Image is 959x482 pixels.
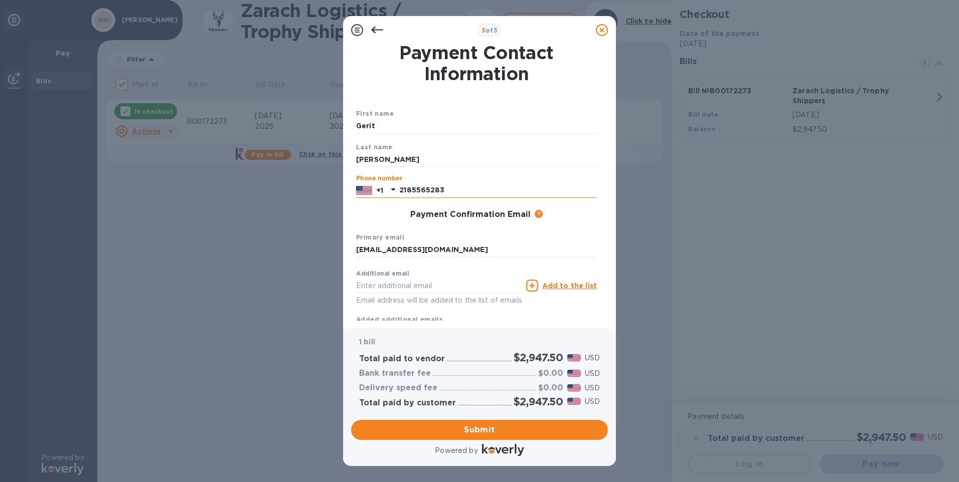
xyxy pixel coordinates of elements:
[359,338,375,346] b: 1 bill
[356,42,597,84] h1: Payment Contact Information
[359,369,431,378] h3: Bank transfer fee
[538,383,563,393] h3: $0.00
[514,395,563,408] h2: $2,947.50
[359,398,456,408] h3: Total paid by customer
[356,295,522,306] p: Email address will be added to the list of emails
[359,354,445,364] h3: Total paid to vendor
[399,183,597,198] input: Enter your phone number
[376,185,383,195] p: +1
[359,424,600,436] span: Submit
[410,210,531,219] h3: Payment Confirmation Email
[542,282,597,290] u: Add to the list
[567,370,581,377] img: USD
[567,384,581,391] img: USD
[482,444,524,456] img: Logo
[435,445,477,456] p: Powered by
[567,398,581,405] img: USD
[585,353,600,363] p: USD
[356,271,409,277] label: Additional email
[356,110,394,117] b: First name
[356,152,597,167] input: Enter your last name
[356,243,597,258] input: Enter your primary name
[567,354,581,361] img: USD
[482,27,498,34] b: of 3
[538,369,563,378] h3: $0.00
[585,368,600,379] p: USD
[585,383,600,393] p: USD
[585,396,600,407] p: USD
[356,316,443,323] b: Added additional emails
[356,185,372,196] img: US
[351,420,608,440] button: Submit
[482,27,486,34] span: 3
[514,351,563,364] h2: $2,947.50
[356,233,404,241] b: Primary email
[356,176,402,182] label: Phone number
[356,143,393,151] b: Last name
[356,119,597,134] input: Enter your first name
[359,383,437,393] h3: Delivery speed fee
[356,278,522,293] input: Enter additional email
